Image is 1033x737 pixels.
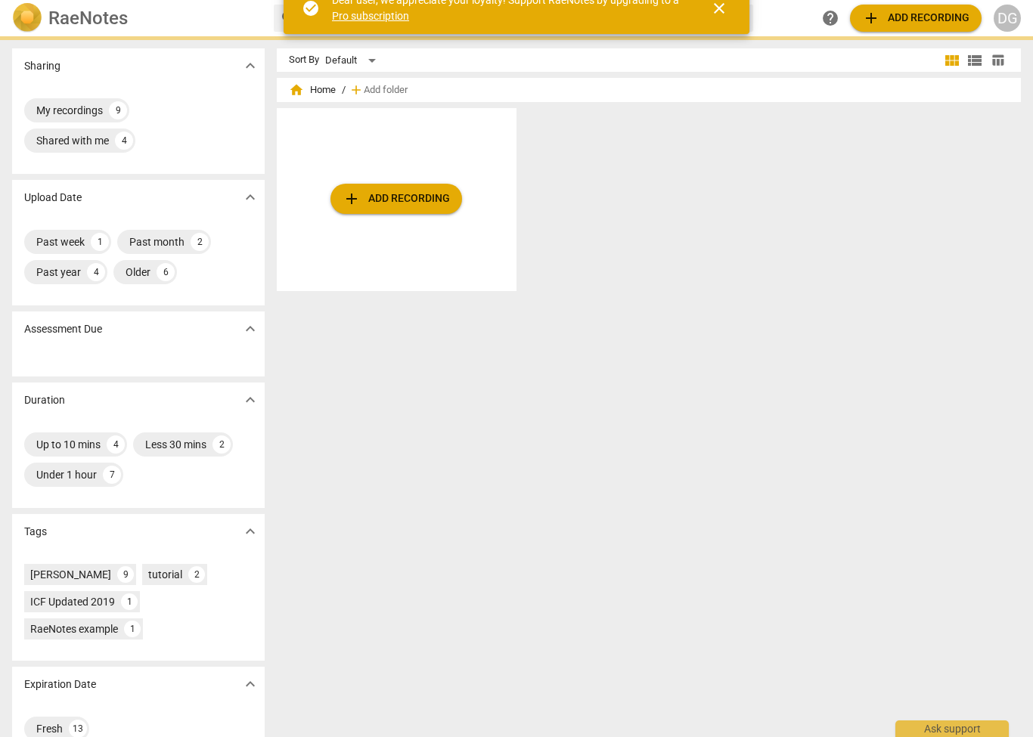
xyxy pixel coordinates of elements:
[36,234,85,249] div: Past week
[239,389,262,411] button: Show more
[157,263,175,281] div: 6
[986,49,1009,72] button: Table view
[241,57,259,75] span: expand_more
[36,265,81,280] div: Past year
[36,467,97,482] div: Under 1 hour
[24,190,82,206] p: Upload Date
[103,466,121,484] div: 7
[145,437,206,452] div: Less 30 mins
[325,48,381,73] div: Default
[289,82,336,98] span: Home
[24,524,47,540] p: Tags
[850,5,982,32] button: Upload
[966,51,984,70] span: view_list
[991,53,1005,67] span: table_chart
[343,190,361,208] span: add
[239,520,262,543] button: Show more
[241,675,259,693] span: expand_more
[36,133,109,148] div: Shared with me
[30,567,111,582] div: [PERSON_NAME]
[115,132,133,150] div: 4
[48,8,128,29] h2: RaeNotes
[121,593,138,610] div: 1
[241,522,259,540] span: expand_more
[24,321,102,337] p: Assessment Due
[342,85,346,96] span: /
[343,190,450,208] span: Add recording
[862,9,969,27] span: Add recording
[289,54,319,66] div: Sort By
[364,85,408,96] span: Add folder
[36,721,63,736] div: Fresh
[12,3,42,33] img: Logo
[963,49,986,72] button: List view
[109,101,127,119] div: 9
[126,265,150,280] div: Older
[239,673,262,695] button: Show more
[129,234,185,249] div: Past month
[289,82,304,98] span: home
[12,3,262,33] a: LogoRaeNotes
[349,82,364,98] span: add
[817,5,844,32] a: Help
[24,392,65,408] p: Duration
[241,391,259,409] span: expand_more
[87,263,105,281] div: 4
[994,5,1021,32] button: DG
[124,621,141,637] div: 1
[24,677,96,692] p: Expiration Date
[239,186,262,209] button: Show more
[895,720,1009,737] div: Ask support
[36,437,101,452] div: Up to 10 mins
[241,188,259,206] span: expand_more
[941,49,963,72] button: Tile view
[30,621,118,636] div: RaeNotes example
[821,9,839,27] span: help
[24,58,60,74] p: Sharing
[91,233,109,251] div: 1
[332,10,409,22] a: Pro subscription
[239,54,262,77] button: Show more
[241,320,259,338] span: expand_more
[239,317,262,340] button: Show more
[212,435,231,454] div: 2
[862,9,880,27] span: add
[280,9,298,27] span: search
[117,566,134,583] div: 9
[188,566,205,583] div: 2
[107,435,125,454] div: 4
[30,594,115,609] div: ICF Updated 2019
[943,51,961,70] span: view_module
[36,103,103,118] div: My recordings
[330,184,462,214] button: Upload
[148,567,182,582] div: tutorial
[191,233,209,251] div: 2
